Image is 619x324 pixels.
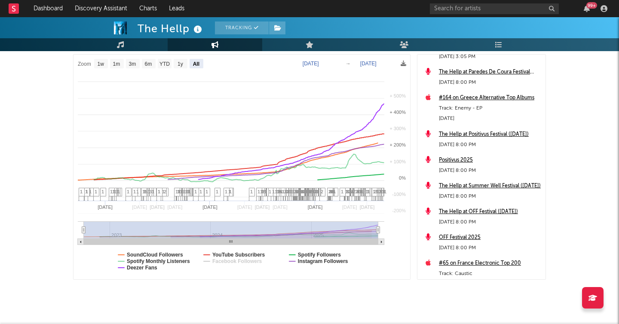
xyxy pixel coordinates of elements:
div: [DATE] 8:00 PM [439,243,541,253]
span: 2 [284,189,287,194]
text: Facebook Followers [212,258,262,264]
text: -100% [392,192,406,197]
span: 3 [149,189,152,194]
text: [DATE] [303,61,319,67]
div: [DATE] 3:05 PM [439,52,541,62]
span: 1 [341,189,343,194]
text: + 100% [389,159,406,164]
text: [DATE] [273,205,288,210]
div: [DATE] 8:00 PM [439,77,541,88]
span: 1 [136,189,139,194]
span: 1 [269,189,271,194]
text: Zoom [78,61,91,67]
a: Positivus 2025 [439,155,541,165]
span: 1 [250,189,253,194]
span: 27 [350,189,355,194]
a: The Hellp at Summer Well Festival ([DATE]) [439,181,541,191]
span: 1 [205,189,208,194]
text: [DATE] [360,205,375,210]
text: All [193,61,199,67]
span: 1 [112,189,115,194]
input: Search for artists [430,3,559,14]
span: 1 [345,189,348,194]
span: 1 [348,189,351,194]
span: 2 [164,189,166,194]
span: 34 [297,189,302,194]
text: [DATE] [360,61,377,67]
div: 99 + [586,2,597,9]
span: 1 [101,189,104,194]
div: [DATE] 8:00 PM [439,140,541,150]
span: 1 [275,189,277,194]
span: 1 [292,189,295,194]
span: 1 [228,189,231,194]
text: 6m [145,61,152,67]
text: YouTube Subscribers [212,252,265,258]
div: Track: Caustic [439,269,541,279]
div: OFF Festival 2025 [439,232,541,243]
text: [DATE] [98,205,113,210]
span: 1 [272,189,275,194]
span: 1 [117,189,120,194]
text: 0% [399,175,406,180]
span: 1 [225,189,227,194]
span: 2 [328,189,331,194]
span: 1 [286,189,289,194]
span: 1 [257,189,260,194]
text: [DATE] [342,205,357,210]
div: [DATE] 8:00 PM [439,191,541,202]
span: 1 [199,189,202,194]
span: 1 [133,189,136,194]
span: 2 [314,189,316,194]
text: YTD [159,61,170,67]
span: 1 [116,189,118,194]
span: 1 [85,189,88,194]
div: [DATE] 8:00 PM [439,165,541,176]
span: 1 [216,189,218,194]
a: The Hellp at OFF Festival ([DATE]) [439,207,541,217]
text: + 400% [389,110,406,115]
text: + 200% [389,142,406,147]
span: 1 [110,189,113,194]
span: 1 [177,189,180,194]
text: [DATE] [237,205,252,210]
span: 1 [264,189,267,194]
div: [DATE] [439,279,541,289]
text: Spotify Followers [298,252,341,258]
span: 1 [185,189,188,194]
span: 1 [288,189,291,194]
span: 1 [152,189,154,194]
span: 1 [95,189,97,194]
text: Spotify Monthly Listeners [127,258,190,264]
a: #164 on Greece Alternative Top Albums [439,93,541,103]
span: 1 [282,189,285,194]
text: 1y [178,61,183,67]
text: [DATE] [308,205,323,210]
text: [DATE] [202,205,218,210]
span: 1 [142,189,145,194]
span: 1 [260,189,263,194]
span: 1 [162,189,165,194]
text: 1w [98,61,104,67]
text: [DATE] [132,205,147,210]
a: The Hellp at Paredes De Coura Festival ([DATE]) [439,67,541,77]
span: 1 [180,189,182,194]
text: -200% [392,208,406,213]
text: Deezer Fans [127,265,157,271]
div: #65 on France Electronic Top 200 [439,258,541,269]
span: 1 [127,189,129,194]
div: [DATE] [439,113,541,124]
span: 1 [80,189,83,194]
text: [DATE] [255,205,270,210]
a: The Hellp at Positivus Festival ([DATE]) [439,129,541,140]
span: 1 [184,189,186,194]
span: 1 [89,189,92,194]
span: 2 [355,189,358,194]
text: → [346,61,351,67]
span: 1 [175,189,178,194]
